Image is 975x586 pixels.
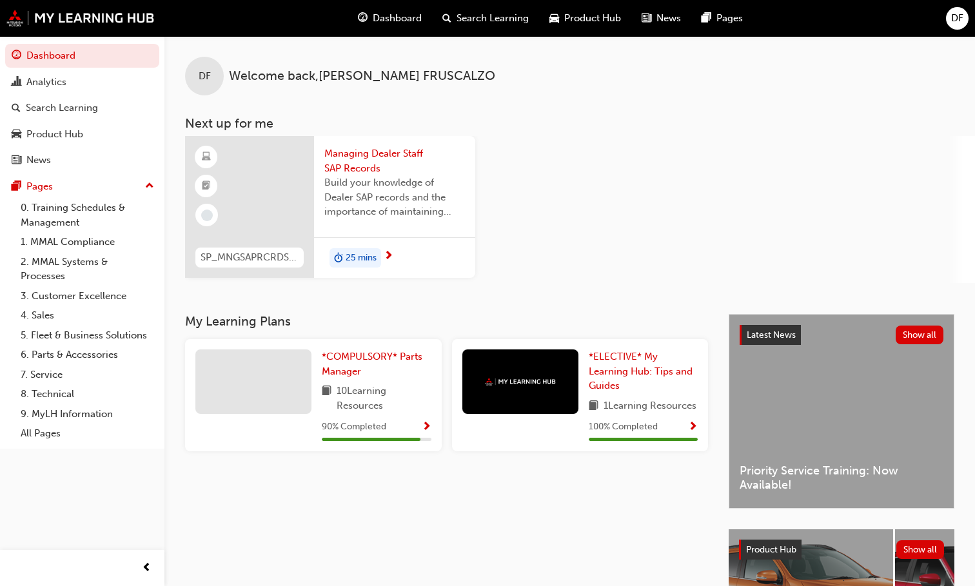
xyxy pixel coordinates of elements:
span: booktick-icon [202,178,211,195]
span: guage-icon [358,10,368,26]
div: Pages [26,179,53,194]
span: DF [951,11,963,26]
span: Priority Service Training: Now Available! [740,464,943,493]
a: Dashboard [5,44,159,68]
button: DashboardAnalyticsSearch LearningProduct HubNews [5,41,159,175]
a: 7. Service [15,365,159,385]
span: Product Hub [746,544,796,555]
span: learningRecordVerb_NONE-icon [201,210,213,221]
a: *ELECTIVE* My Learning Hub: Tips and Guides [589,349,698,393]
a: 1. MMAL Compliance [15,232,159,252]
a: News [5,148,159,172]
span: 25 mins [346,251,377,266]
span: 90 % Completed [322,420,386,435]
span: search-icon [442,10,451,26]
a: Product Hub [5,122,159,146]
a: All Pages [15,424,159,444]
span: SP_MNGSAPRCRDS_M1 [201,250,299,265]
a: car-iconProduct Hub [539,5,631,32]
button: Show Progress [688,419,698,435]
a: pages-iconPages [691,5,753,32]
button: Pages [5,175,159,199]
a: news-iconNews [631,5,691,32]
span: pages-icon [12,181,21,193]
span: up-icon [145,178,154,195]
span: Latest News [747,329,796,340]
span: news-icon [12,155,21,166]
span: book-icon [589,398,598,415]
a: 8. Technical [15,384,159,404]
span: Search Learning [457,11,529,26]
a: 6. Parts & Accessories [15,345,159,365]
a: Product HubShow all [739,540,944,560]
span: 10 Learning Resources [337,384,431,413]
button: Show all [896,326,944,344]
button: DF [946,7,969,30]
span: *COMPULSORY* Parts Manager [322,351,422,377]
span: news-icon [642,10,651,26]
button: Show Progress [422,419,431,435]
h3: My Learning Plans [185,314,708,329]
span: Build your knowledge of Dealer SAP records and the importance of maintaining your staff records i... [324,175,465,219]
a: Latest NewsShow all [740,325,943,346]
span: book-icon [322,384,331,413]
span: *ELECTIVE* My Learning Hub: Tips and Guides [589,351,693,391]
span: Dashboard [373,11,422,26]
a: 0. Training Schedules & Management [15,198,159,232]
a: guage-iconDashboard [348,5,432,32]
a: 5. Fleet & Business Solutions [15,326,159,346]
span: learningResourceType_ELEARNING-icon [202,149,211,166]
img: mmal [485,378,556,386]
span: Managing Dealer Staff SAP Records [324,146,465,175]
a: 4. Sales [15,306,159,326]
a: 9. MyLH Information [15,404,159,424]
span: duration-icon [334,249,343,266]
span: next-icon [384,251,393,262]
div: Product Hub [26,127,83,142]
span: chart-icon [12,77,21,88]
h3: Next up for me [164,116,975,131]
span: News [656,11,681,26]
span: Show Progress [688,422,698,433]
span: Welcome back , [PERSON_NAME] FRUSCALZO [229,69,495,84]
span: 1 Learning Resources [604,398,696,415]
span: guage-icon [12,50,21,62]
button: Show all [896,540,945,559]
span: pages-icon [702,10,711,26]
div: Analytics [26,75,66,90]
span: 100 % Completed [589,420,658,435]
a: Analytics [5,70,159,94]
span: DF [199,69,211,84]
span: prev-icon [142,560,152,576]
a: 2. MMAL Systems & Processes [15,252,159,286]
a: search-iconSearch Learning [432,5,539,32]
span: Pages [716,11,743,26]
span: car-icon [549,10,559,26]
span: car-icon [12,129,21,141]
a: SP_MNGSAPRCRDS_M1Managing Dealer Staff SAP RecordsBuild your knowledge of Dealer SAP records and ... [185,136,475,278]
span: Show Progress [422,422,431,433]
a: Latest NewsShow allPriority Service Training: Now Available! [729,314,954,509]
a: Search Learning [5,96,159,120]
a: 3. Customer Excellence [15,286,159,306]
img: mmal [6,10,155,26]
div: Search Learning [26,101,98,115]
span: search-icon [12,103,21,114]
span: Product Hub [564,11,621,26]
div: News [26,153,51,168]
a: *COMPULSORY* Parts Manager [322,349,431,378]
